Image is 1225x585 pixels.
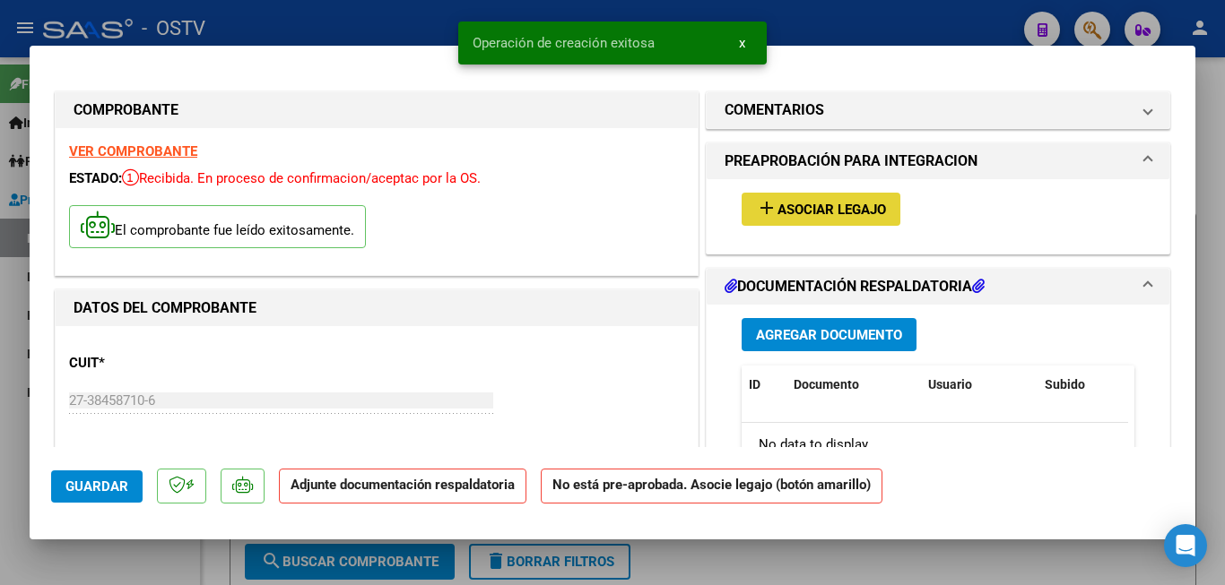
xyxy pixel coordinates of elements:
[69,205,366,249] p: El comprobante fue leído exitosamente.
[291,477,515,493] strong: Adjunte documentación respaldatoria
[69,170,122,186] span: ESTADO:
[928,377,972,391] span: Usuario
[778,202,886,218] span: Asociar Legajo
[65,478,128,495] span: Guardar
[1164,524,1207,567] div: Open Intercom Messenger
[707,143,1169,179] mat-expansion-panel-header: PREAPROBACIÓN PARA INTEGRACION
[742,193,900,226] button: Asociar Legajo
[756,197,778,219] mat-icon: add
[122,170,481,186] span: Recibida. En proceso de confirmacion/aceptac por la OS.
[725,276,985,297] h1: DOCUMENTACIÓN RESPALDATORIA
[74,299,256,316] strong: DATOS DEL COMPROBANTE
[742,318,917,351] button: Agregar Documento
[541,469,882,503] strong: No está pre-aprobada. Asocie legajo (botón amarillo)
[707,269,1169,305] mat-expansion-panel-header: DOCUMENTACIÓN RESPALDATORIA
[69,143,197,159] a: VER COMPROBANTE
[739,35,745,51] span: x
[749,377,760,391] span: ID
[707,92,1169,128] mat-expansion-panel-header: COMENTARIOS
[921,366,1038,404] datatable-header-cell: Usuario
[1045,377,1085,391] span: Subido
[74,101,178,118] strong: COMPROBANTE
[725,27,760,59] button: x
[1127,366,1217,404] datatable-header-cell: Acción
[786,366,921,404] datatable-header-cell: Documento
[742,423,1128,468] div: No data to display
[707,179,1169,254] div: PREAPROBACIÓN PARA INTEGRACION
[51,470,143,503] button: Guardar
[473,34,655,52] span: Operación de creación exitosa
[742,366,786,404] datatable-header-cell: ID
[1038,366,1127,404] datatable-header-cell: Subido
[794,377,859,391] span: Documento
[756,327,902,343] span: Agregar Documento
[725,151,977,172] h1: PREAPROBACIÓN PARA INTEGRACION
[725,99,824,121] h1: COMENTARIOS
[69,445,205,461] span: ANALISIS PRESTADOR
[69,353,254,374] p: CUIT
